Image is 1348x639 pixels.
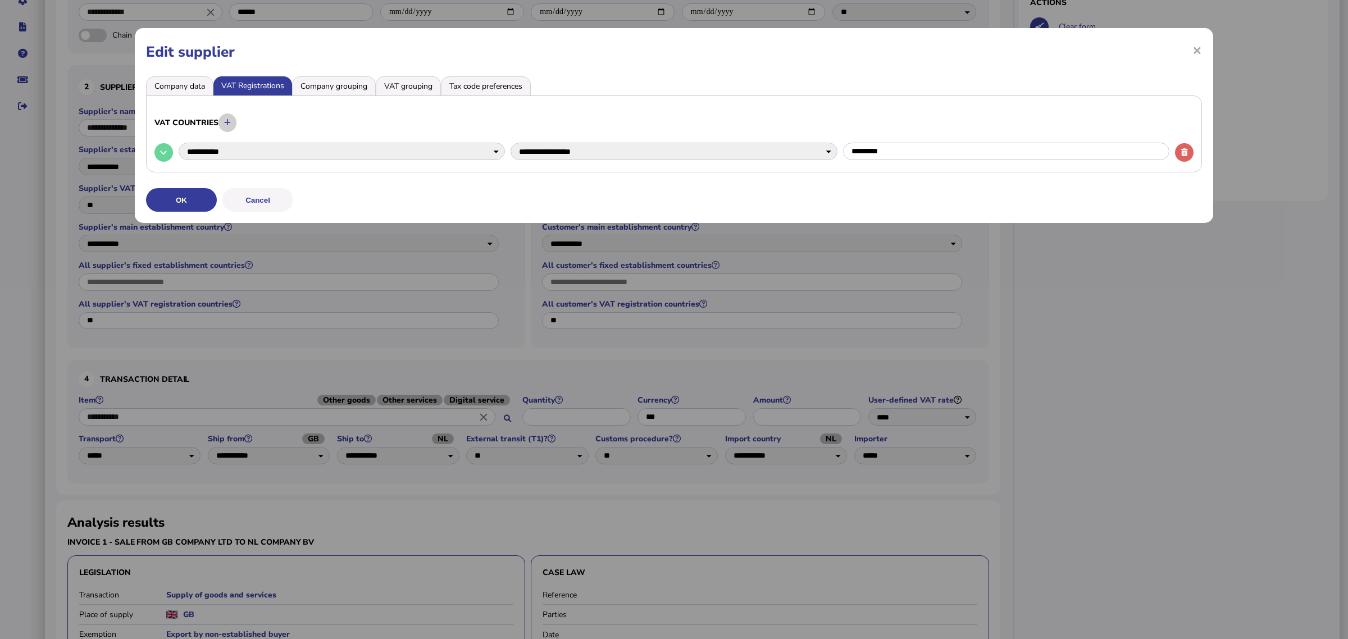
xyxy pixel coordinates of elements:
[222,188,293,212] button: Cancel
[1175,143,1194,162] button: Delete VAT registration
[292,76,376,95] li: Company grouping
[441,76,531,95] li: Tax code preferences
[154,112,1194,134] h3: VAT countries
[154,143,173,162] button: Expand detail
[146,76,213,95] li: Company data
[146,42,1202,62] h1: Edit supplier
[213,76,292,95] li: VAT Registrations
[146,188,217,212] button: OK
[1192,39,1202,61] span: ×
[376,76,441,95] li: VAT grouping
